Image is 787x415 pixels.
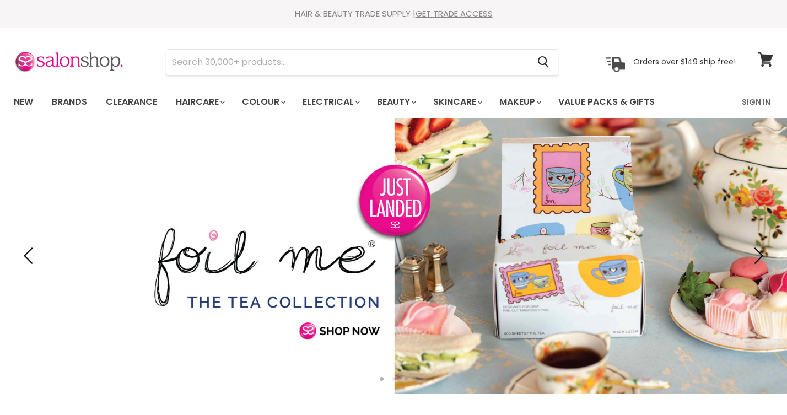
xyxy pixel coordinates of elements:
[19,245,41,267] button: Previous
[98,90,165,114] a: Clearance
[416,8,493,19] a: GET TRADE ACCESS
[392,377,396,381] li: Page dot 2
[746,245,768,267] button: Next
[166,50,529,75] input: Search
[491,90,548,114] a: Makeup
[425,90,489,114] a: Skincare
[6,86,699,118] ul: Main menu
[369,90,423,114] a: Beauty
[234,90,292,114] a: Colour
[550,90,663,114] a: Value Packs & Gifts
[529,50,558,75] button: Search
[404,377,408,381] li: Page dot 3
[166,49,558,76] form: Product
[168,90,231,114] a: Haircare
[294,90,366,114] a: Electrical
[380,377,384,381] li: Page dot 1
[633,57,736,67] p: Orders over $149 ship free!
[6,90,41,114] a: New
[44,90,95,114] a: Brands
[735,90,777,114] a: Sign In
